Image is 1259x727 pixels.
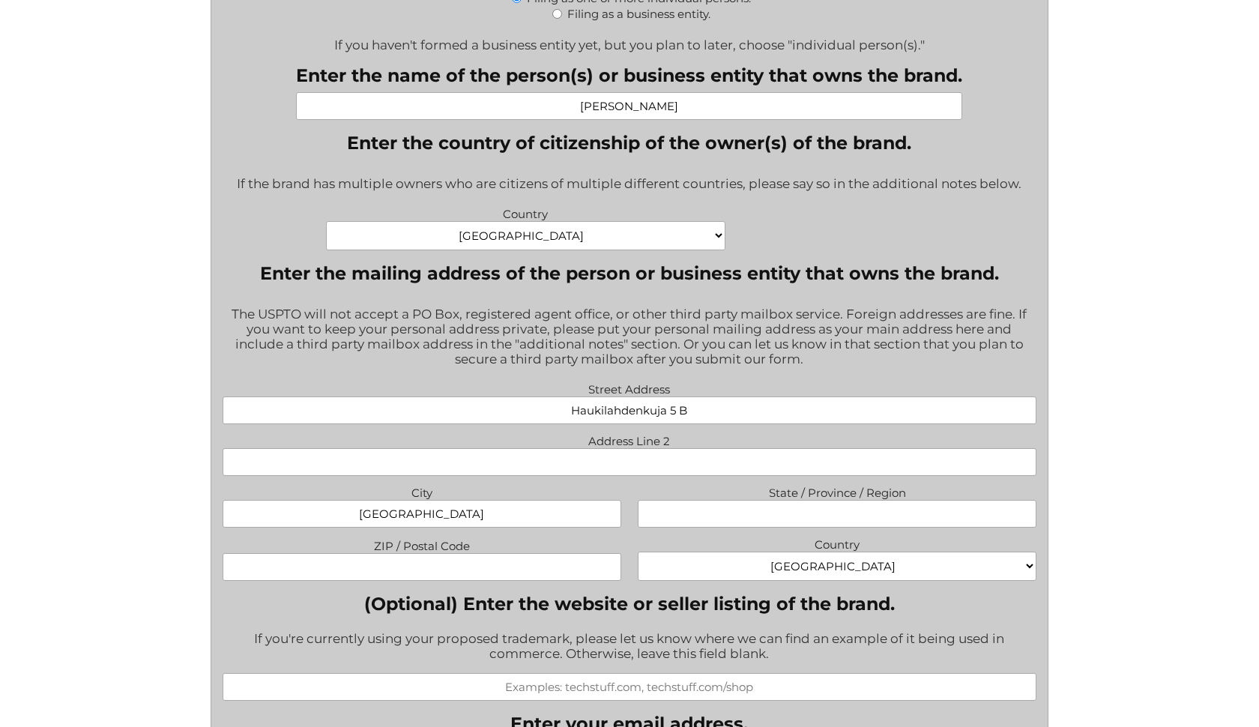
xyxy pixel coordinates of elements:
label: Enter the name of the person(s) or business entity that owns the brand. [296,64,962,86]
legend: Enter the country of citizenship of the owner(s) of the brand. [347,132,911,154]
label: Country [326,203,725,221]
label: Country [638,534,1037,552]
label: Address Line 2 [223,430,1037,448]
label: State / Province / Region [638,482,1037,500]
div: The USPTO will not accept a PO Box, registered agent office, or other third party mailbox service... [223,297,1037,378]
label: City [223,482,622,500]
input: Examples: Jean Doe, TechWorks, Jean Doe and John Dean, etc. [296,92,962,120]
input: Examples: techstuff.com, techstuff.com/shop [223,673,1037,701]
div: If the brand has multiple owners who are citizens of multiple different countries, please say so ... [223,166,1037,203]
label: (Optional) Enter the website or seller listing of the brand. [223,593,1037,615]
label: ZIP / Postal Code [223,535,622,553]
div: If you haven't formed a business entity yet, but you plan to later, choose "individual person(s)." [223,28,1037,52]
div: If you're currently using your proposed trademark, please let us know where we can find an exampl... [223,621,1037,673]
label: Filing as a business entity. [567,7,710,21]
label: Street Address [223,378,1037,396]
legend: Enter the mailing address of the person or business entity that owns the brand. [260,262,999,284]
